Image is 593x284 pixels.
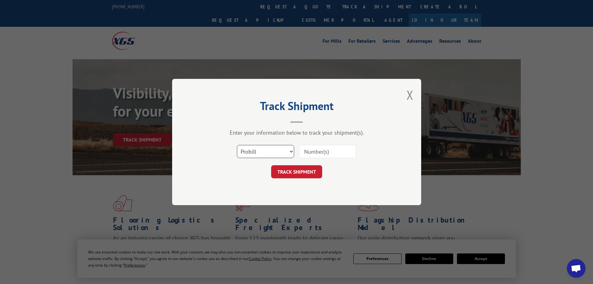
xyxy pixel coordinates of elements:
[203,129,390,136] div: Enter your information below to track your shipment(s).
[299,145,356,158] input: Number(s)
[203,102,390,113] h2: Track Shipment
[567,259,586,278] div: Open chat
[407,87,413,103] button: Close modal
[271,165,322,178] button: TRACK SHIPMENT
